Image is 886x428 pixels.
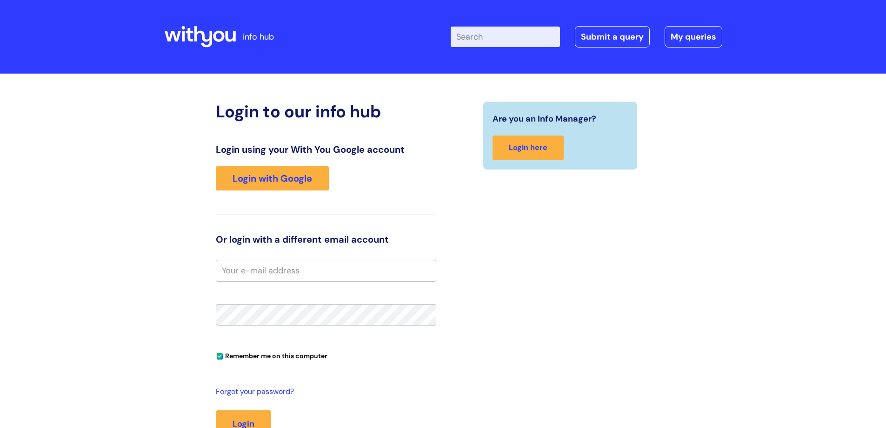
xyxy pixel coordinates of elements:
label: Remember me on this computer [216,350,327,360]
input: Your e-mail address [216,260,436,281]
h2: Login to our info hub [216,102,436,122]
p: info hub [243,29,274,44]
h3: Or login with a different email account [216,234,436,245]
div: You can uncheck this option if you're logging in from a shared device [216,348,436,363]
span: Are you an Info Manager? [493,111,596,126]
h3: Login using your With You Google account [216,144,436,155]
a: Login here [493,136,564,160]
a: Login with Google [216,166,329,190]
a: Forgot your password? [216,385,432,399]
input: Search [451,27,560,47]
input: Remember me on this computer [217,353,223,360]
a: My queries [665,26,722,48]
a: Submit a query [575,26,650,48]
